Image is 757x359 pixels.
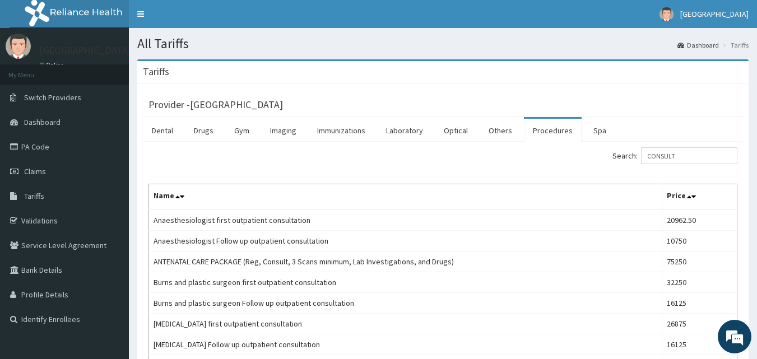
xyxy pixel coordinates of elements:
td: Anaesthesiologist first outpatient consultation [149,209,662,231]
h1: All Tariffs [137,36,749,51]
th: Name [149,184,662,210]
td: ANTENATAL CARE PACKAGE (Reg, Consult, 3 Scans minimum, Lab Investigations, and Drugs) [149,251,662,272]
p: [GEOGRAPHIC_DATA] [39,45,132,55]
a: Others [480,119,521,142]
span: [GEOGRAPHIC_DATA] [680,9,749,19]
td: 10750 [662,231,737,251]
td: Anaesthesiologist Follow up outpatient consultation [149,231,662,251]
a: Dental [143,119,182,142]
li: Tariffs [720,40,749,50]
td: Burns and plastic surgeon Follow up outpatient consultation [149,293,662,314]
td: [MEDICAL_DATA] first outpatient consultation [149,314,662,334]
a: Drugs [185,119,222,142]
td: [MEDICAL_DATA] Follow up outpatient consultation [149,334,662,355]
td: 16125 [662,334,737,355]
h3: Provider - [GEOGRAPHIC_DATA] [148,100,283,110]
td: 20962.50 [662,209,737,231]
a: Dashboard [677,40,719,50]
td: 16125 [662,293,737,314]
a: Imaging [261,119,305,142]
a: Procedures [524,119,582,142]
a: Immunizations [308,119,374,142]
a: Laboratory [377,119,432,142]
td: Burns and plastic surgeon first outpatient consultation [149,272,662,293]
span: Claims [24,166,46,176]
a: Gym [225,119,258,142]
a: Online [39,61,66,69]
img: User Image [660,7,674,21]
th: Price [662,184,737,210]
a: Optical [435,119,477,142]
img: User Image [6,34,31,59]
label: Search: [612,147,737,164]
td: 75250 [662,251,737,272]
span: Switch Providers [24,92,81,102]
input: Search: [641,147,737,164]
td: 32250 [662,272,737,293]
span: Dashboard [24,117,61,127]
h3: Tariffs [143,67,169,77]
a: Spa [584,119,615,142]
span: Tariffs [24,191,44,201]
td: 26875 [662,314,737,334]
